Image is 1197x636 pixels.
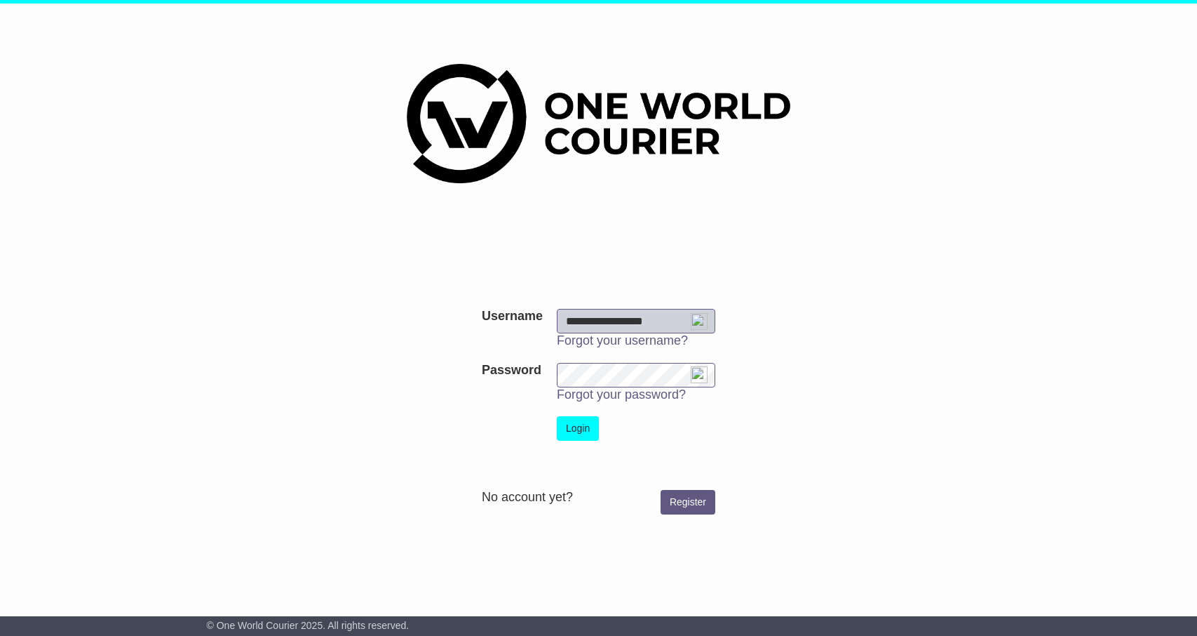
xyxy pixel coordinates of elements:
[691,366,708,383] img: ext_logo_danger.svg
[661,490,715,515] a: Register
[557,333,688,347] a: Forgot your username?
[557,416,599,441] button: Login
[207,620,410,631] span: © One World Courier 2025. All rights reserved.
[482,309,543,324] label: Username
[407,64,790,183] img: One World
[557,387,686,402] a: Forgot your password?
[482,490,715,505] div: No account yet?
[691,313,708,330] img: ext_logo_danger.svg
[482,363,541,378] label: Password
